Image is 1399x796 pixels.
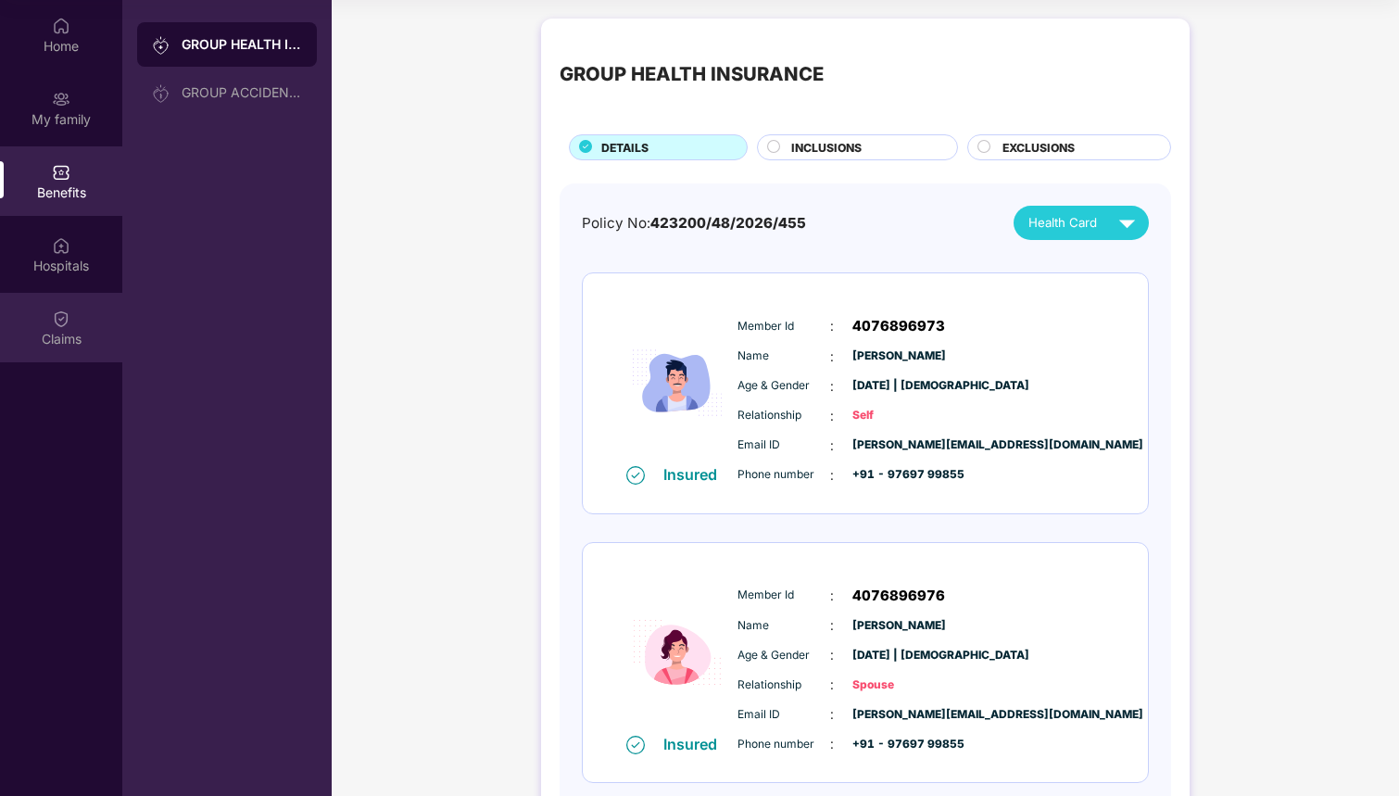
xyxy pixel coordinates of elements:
span: [PERSON_NAME][EMAIL_ADDRESS][DOMAIN_NAME] [852,436,945,454]
span: Self [852,407,945,424]
img: svg+xml;base64,PHN2ZyB4bWxucz0iaHR0cDovL3d3dy53My5vcmcvMjAwMC9zdmciIHZpZXdCb3g9IjAgMCAyNCAyNCIgd2... [1111,207,1143,239]
span: : [830,586,834,606]
img: svg+xml;base64,PHN2ZyBpZD0iQ2xhaW0iIHhtbG5zPSJodHRwOi8vd3d3LnczLm9yZy8yMDAwL3N2ZyIgd2lkdGg9IjIwIi... [52,310,70,328]
span: Email ID [737,436,830,454]
span: : [830,704,834,725]
img: svg+xml;base64,PHN2ZyB4bWxucz0iaHR0cDovL3d3dy53My5vcmcvMjAwMC9zdmciIHdpZHRoPSIxNiIgaGVpZ2h0PSIxNi... [626,466,645,485]
span: Phone number [737,466,830,484]
span: Phone number [737,736,830,753]
span: : [830,615,834,636]
span: : [830,316,834,336]
span: 4076896976 [852,585,945,607]
span: Health Card [1028,213,1097,233]
div: GROUP HEALTH INSURANCE [560,59,824,89]
span: Age & Gender [737,377,830,395]
span: Spouse [852,676,945,694]
span: : [830,406,834,426]
span: Name [737,617,830,635]
img: svg+xml;base64,PHN2ZyBpZD0iSG9tZSIgeG1sbnM9Imh0dHA6Ly93d3cudzMub3JnLzIwMDAvc3ZnIiB3aWR0aD0iMjAiIG... [52,17,70,35]
span: : [830,436,834,456]
span: [PERSON_NAME][EMAIL_ADDRESS][DOMAIN_NAME] [852,706,945,724]
div: Policy No: [582,212,806,234]
span: +91 - 97697 99855 [852,466,945,484]
span: Relationship [737,676,830,694]
span: Relationship [737,407,830,424]
span: 4076896973 [852,315,945,337]
div: GROUP HEALTH INSURANCE [182,35,302,54]
span: : [830,347,834,367]
div: Insured [663,735,728,753]
img: svg+xml;base64,PHN2ZyB4bWxucz0iaHR0cDovL3d3dy53My5vcmcvMjAwMC9zdmciIHdpZHRoPSIxNiIgaGVpZ2h0PSIxNi... [626,736,645,754]
div: GROUP ACCIDENTAL INSURANCE [182,85,302,100]
span: [PERSON_NAME] [852,347,945,365]
span: DETAILS [601,139,649,157]
img: svg+xml;base64,PHN2ZyBpZD0iQmVuZWZpdHMiIHhtbG5zPSJodHRwOi8vd3d3LnczLm9yZy8yMDAwL3N2ZyIgd2lkdGg9Ij... [52,163,70,182]
span: : [830,734,834,754]
span: INCLUSIONS [791,139,862,157]
span: : [830,465,834,486]
span: Age & Gender [737,647,830,664]
img: svg+xml;base64,PHN2ZyB3aWR0aD0iMjAiIGhlaWdodD0iMjAiIHZpZXdCb3g9IjAgMCAyMCAyMCIgZmlsbD0ibm9uZSIgeG... [52,90,70,108]
img: icon [622,571,733,734]
span: : [830,675,834,695]
span: [DATE] | [DEMOGRAPHIC_DATA] [852,647,945,664]
button: Health Card [1014,206,1149,240]
img: svg+xml;base64,PHN2ZyBpZD0iSG9zcGl0YWxzIiB4bWxucz0iaHR0cDovL3d3dy53My5vcmcvMjAwMC9zdmciIHdpZHRoPS... [52,236,70,255]
span: Name [737,347,830,365]
span: +91 - 97697 99855 [852,736,945,753]
span: [PERSON_NAME] [852,617,945,635]
img: svg+xml;base64,PHN2ZyB3aWR0aD0iMjAiIGhlaWdodD0iMjAiIHZpZXdCb3g9IjAgMCAyMCAyMCIgZmlsbD0ibm9uZSIgeG... [152,36,170,55]
img: icon [622,301,733,464]
span: : [830,376,834,397]
div: Insured [663,465,728,484]
img: svg+xml;base64,PHN2ZyB3aWR0aD0iMjAiIGhlaWdodD0iMjAiIHZpZXdCb3g9IjAgMCAyMCAyMCIgZmlsbD0ibm9uZSIgeG... [152,84,170,103]
span: EXCLUSIONS [1002,139,1075,157]
span: Member Id [737,318,830,335]
span: [DATE] | [DEMOGRAPHIC_DATA] [852,377,945,395]
span: : [830,645,834,665]
span: Email ID [737,706,830,724]
span: Member Id [737,587,830,604]
span: 423200/48/2026/455 [650,214,806,232]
